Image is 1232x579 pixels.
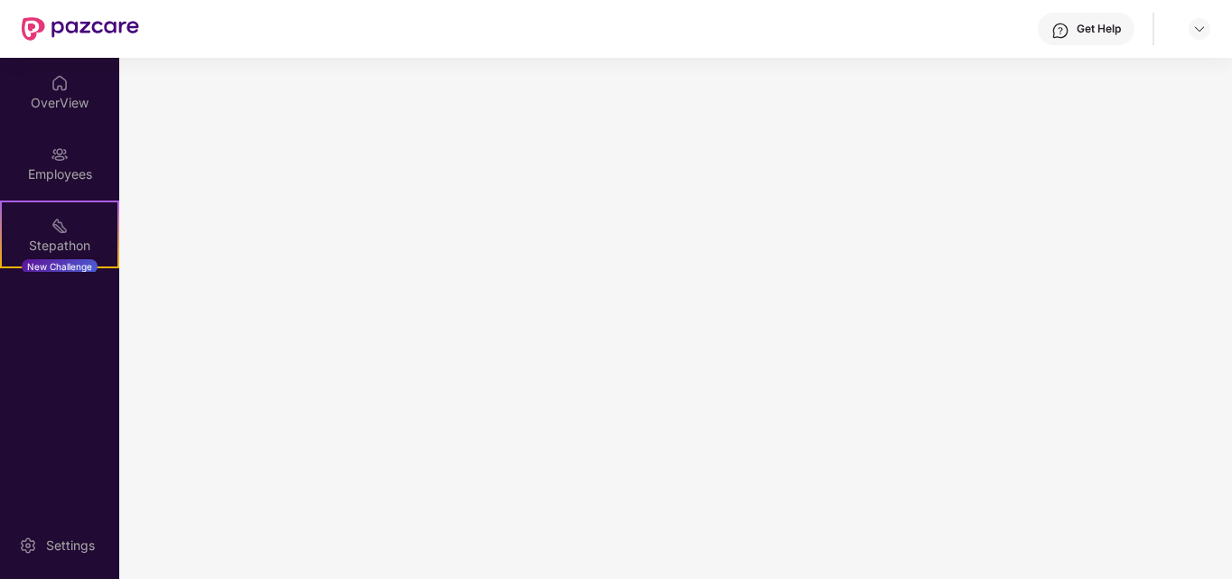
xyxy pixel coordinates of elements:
[19,537,37,555] img: svg+xml;base64,PHN2ZyBpZD0iU2V0dGluZy0yMHgyMCIgeG1sbnM9Imh0dHA6Ly93d3cudzMub3JnLzIwMDAvc3ZnIiB3aW...
[51,145,69,163] img: svg+xml;base64,PHN2ZyBpZD0iRW1wbG95ZWVzIiB4bWxucz0iaHR0cDovL3d3dy53My5vcmcvMjAwMC9zdmciIHdpZHRoPS...
[51,74,69,92] img: svg+xml;base64,PHN2ZyBpZD0iSG9tZSIgeG1sbnM9Imh0dHA6Ly93d3cudzMub3JnLzIwMDAvc3ZnIiB3aWR0aD0iMjAiIG...
[22,17,139,41] img: New Pazcare Logo
[1077,22,1121,36] div: Get Help
[1051,22,1069,40] img: svg+xml;base64,PHN2ZyBpZD0iSGVscC0zMngzMiIgeG1sbnM9Imh0dHA6Ly93d3cudzMub3JnLzIwMDAvc3ZnIiB3aWR0aD...
[41,537,100,555] div: Settings
[51,217,69,235] img: svg+xml;base64,PHN2ZyB4bWxucz0iaHR0cDovL3d3dy53My5vcmcvMjAwMC9zdmciIHdpZHRoPSIyMSIgaGVpZ2h0PSIyMC...
[2,237,117,255] div: Stepathon
[22,259,98,274] div: New Challenge
[1192,22,1207,36] img: svg+xml;base64,PHN2ZyBpZD0iRHJvcGRvd24tMzJ4MzIiIHhtbG5zPSJodHRwOi8vd3d3LnczLm9yZy8yMDAwL3N2ZyIgd2...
